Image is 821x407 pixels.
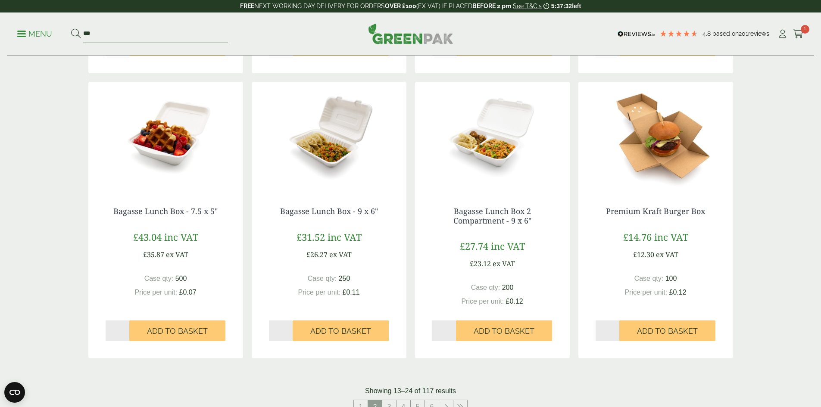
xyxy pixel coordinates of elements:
[453,206,531,226] a: Bagasse Lunch Box 2 Compartment - 9 x 6"
[306,250,328,259] span: £26.27
[298,289,340,296] span: Price per unit:
[365,386,456,396] p: Showing 13–24 of 117 results
[329,250,352,259] span: ex VAT
[470,259,491,268] span: £23.12
[113,206,218,216] a: Bagasse Lunch Box - 7.5 x 5"
[659,30,698,37] div: 4.79 Stars
[474,326,534,336] span: Add to Basket
[339,275,350,282] span: 250
[702,30,712,37] span: 4.8
[502,284,514,291] span: 200
[134,289,177,296] span: Price per unit:
[328,230,362,243] span: inc VAT
[793,30,804,38] i: Cart
[619,320,715,341] button: Add to Basket
[656,250,678,259] span: ex VAT
[793,28,804,40] a: 1
[88,82,243,190] img: 2320026B Bagasse Lunch Box 7.5x5 open with food
[669,289,687,296] span: £0.12
[634,275,664,282] span: Case qty:
[297,230,325,243] span: £31.52
[712,30,739,37] span: Based on
[633,250,654,259] span: £12.30
[133,230,162,243] span: £43.04
[637,326,698,336] span: Add to Basket
[310,326,371,336] span: Add to Basket
[472,3,511,9] strong: BEFORE 2 pm
[343,289,360,296] span: £0.11
[471,284,500,291] span: Case qty:
[129,320,225,341] button: Add to Basket
[777,30,788,38] i: My Account
[665,275,677,282] span: 100
[491,239,525,252] span: inc VAT
[572,3,581,9] span: left
[164,230,198,243] span: inc VAT
[17,29,52,37] a: Menu
[456,320,552,341] button: Add to Basket
[175,275,187,282] span: 500
[144,275,174,282] span: Case qty:
[606,206,705,216] a: Premium Kraft Burger Box
[240,3,254,9] strong: FREE
[801,25,809,34] span: 1
[147,326,208,336] span: Add to Basket
[739,30,748,37] span: 201
[618,31,655,37] img: REVIEWS.io
[368,23,453,44] img: GreenPak Supplies
[143,250,164,259] span: £35.87
[506,298,523,305] span: £0.12
[461,298,504,305] span: Price per unit:
[551,3,572,9] span: 5:37:32
[385,3,416,9] strong: OVER £100
[748,30,769,37] span: reviews
[308,275,337,282] span: Case qty:
[623,230,652,243] span: £14.76
[280,206,378,216] a: Bagasse Lunch Box - 9 x 6"
[252,82,406,190] img: 2320027 Bagasse Lunch Box 9x6 inch open with food
[578,82,733,190] img: GP2520075 Premium Kraft Burger Box with Burger
[179,289,197,296] span: £0.07
[17,29,52,39] p: Menu
[293,320,389,341] button: Add to Basket
[460,239,488,252] span: £27.74
[493,259,515,268] span: ex VAT
[654,230,688,243] span: inc VAT
[4,382,25,403] button: Open CMP widget
[513,3,542,9] a: See T&C's
[624,289,667,296] span: Price per unit:
[415,82,570,190] img: 2320028AA Bagasse lunch box 2 compartment open with food
[166,250,188,259] span: ex VAT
